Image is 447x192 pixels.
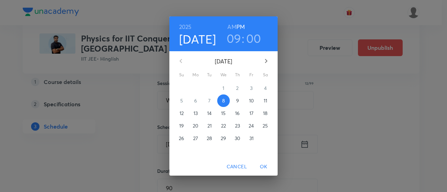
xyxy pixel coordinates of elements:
button: 09 [227,31,241,46]
button: OK [252,160,275,173]
button: 8 [217,94,230,107]
button: 14 [203,107,216,120]
button: 31 [245,132,258,145]
button: 17 [245,107,258,120]
button: 29 [217,132,230,145]
p: 30 [235,135,240,142]
p: 9 [236,97,239,104]
span: Fr [245,71,258,78]
span: Cancel [227,162,247,171]
span: Su [175,71,188,78]
p: 10 [249,97,254,104]
p: 8 [222,97,225,104]
button: 25 [259,120,272,132]
span: OK [255,162,272,171]
button: 9 [231,94,244,107]
p: 11 [264,97,267,104]
p: 15 [221,110,226,117]
button: 23 [231,120,244,132]
p: 14 [207,110,212,117]
button: 20 [189,120,202,132]
button: 2025 [179,22,192,32]
span: Mo [189,71,202,78]
p: 24 [249,122,254,129]
p: 25 [263,122,268,129]
p: 12 [179,110,184,117]
button: 28 [203,132,216,145]
p: 28 [207,135,212,142]
button: 12 [175,107,188,120]
span: Tu [203,71,216,78]
button: AM [227,22,236,32]
p: 26 [179,135,184,142]
span: We [217,71,230,78]
p: 31 [249,135,254,142]
button: 16 [231,107,244,120]
p: 16 [235,110,240,117]
p: 21 [207,122,212,129]
p: 23 [235,122,240,129]
button: 10 [245,94,258,107]
p: 18 [263,110,268,117]
button: 21 [203,120,216,132]
button: 00 [246,31,261,46]
button: 13 [189,107,202,120]
button: 26 [175,132,188,145]
p: 17 [249,110,254,117]
button: 30 [231,132,244,145]
p: 27 [193,135,198,142]
p: 13 [193,110,198,117]
p: 19 [179,122,184,129]
button: 22 [217,120,230,132]
h3: : [242,31,244,46]
button: 18 [259,107,272,120]
p: [DATE] [189,57,258,66]
button: 27 [189,132,202,145]
p: 20 [193,122,198,129]
button: 11 [259,94,272,107]
button: 19 [175,120,188,132]
button: PM [236,22,245,32]
p: 22 [221,122,226,129]
p: 29 [221,135,226,142]
span: Th [231,71,244,78]
button: 24 [245,120,258,132]
button: 15 [217,107,230,120]
button: [DATE] [179,32,216,46]
span: Sa [259,71,272,78]
button: Cancel [224,160,250,173]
